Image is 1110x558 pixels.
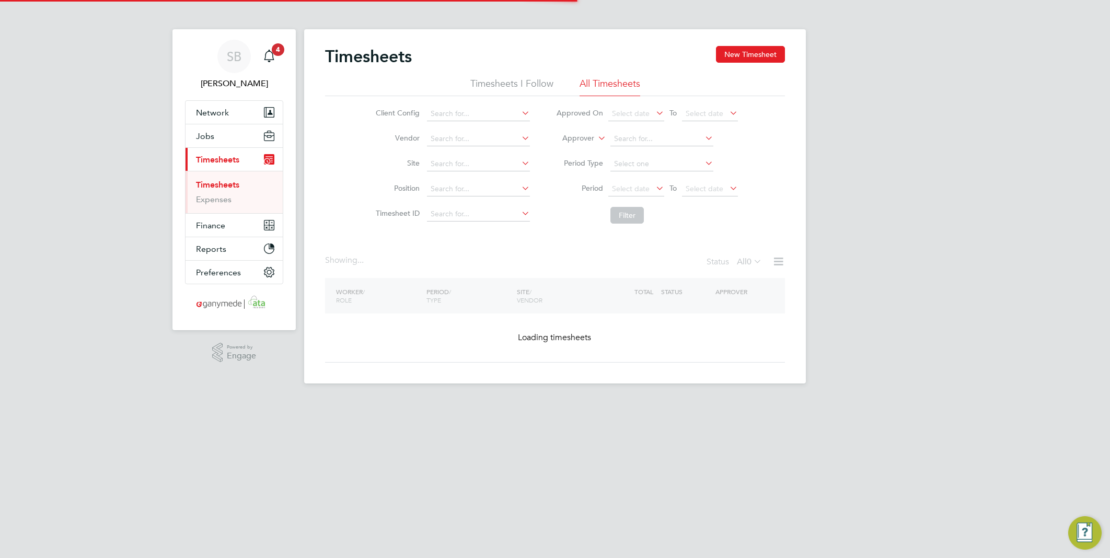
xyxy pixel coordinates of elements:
span: Timesheets [196,155,239,165]
nav: Main navigation [172,29,296,330]
span: To [666,106,680,120]
label: Position [373,183,420,193]
label: Period [556,183,603,193]
span: To [666,181,680,195]
button: New Timesheet [716,46,785,63]
button: Network [186,101,283,124]
span: Powered by [227,343,256,352]
button: Finance [186,214,283,237]
label: Approved On [556,108,603,118]
a: Go to home page [185,295,283,311]
span: Finance [196,220,225,230]
label: Approver [547,133,594,144]
label: Vendor [373,133,420,143]
input: Search for... [610,132,713,146]
a: 4 [259,40,280,73]
a: Timesheets [196,180,239,190]
input: Search for... [427,182,530,196]
span: Network [196,108,229,118]
button: Engage Resource Center [1068,516,1102,550]
label: Client Config [373,108,420,118]
li: All Timesheets [580,77,640,96]
span: Preferences [196,268,241,277]
span: ... [357,255,364,265]
span: 0 [747,257,751,267]
img: ganymedesolutions-logo-retina.png [193,295,275,311]
span: Select date [612,109,650,118]
input: Search for... [427,107,530,121]
div: Status [707,255,764,270]
label: Site [373,158,420,168]
input: Search for... [427,157,530,171]
span: Samantha Briggs [185,77,283,90]
label: Period Type [556,158,603,168]
button: Filter [610,207,644,224]
span: Select date [612,184,650,193]
span: Jobs [196,131,214,141]
span: 4 [272,43,284,56]
a: Powered byEngage [212,343,257,363]
span: Select date [686,184,723,193]
input: Search for... [427,207,530,222]
label: All [737,257,762,267]
span: Reports [196,244,226,254]
li: Timesheets I Follow [470,77,553,96]
a: SB[PERSON_NAME] [185,40,283,90]
input: Search for... [427,132,530,146]
a: Expenses [196,194,232,204]
input: Select one [610,157,713,171]
button: Reports [186,237,283,260]
button: Timesheets [186,148,283,171]
span: Select date [686,109,723,118]
h2: Timesheets [325,46,412,67]
div: Showing [325,255,366,266]
button: Jobs [186,124,283,147]
button: Preferences [186,261,283,284]
span: Engage [227,352,256,361]
label: Timesheet ID [373,208,420,218]
span: SB [227,50,241,63]
div: Timesheets [186,171,283,213]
